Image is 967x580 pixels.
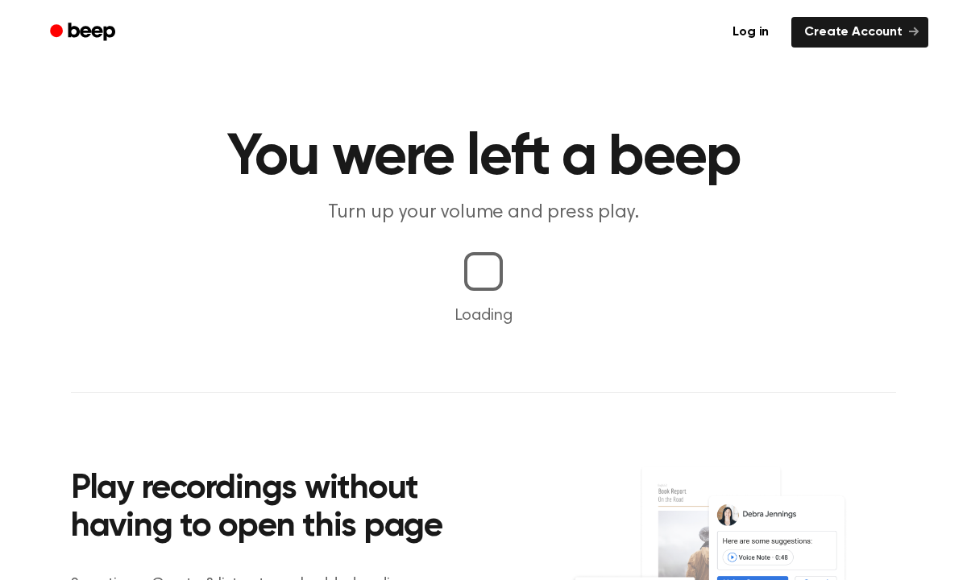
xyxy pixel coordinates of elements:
[19,304,948,328] p: Loading
[71,129,896,187] h1: You were left a beep
[174,200,793,226] p: Turn up your volume and press play.
[39,17,130,48] a: Beep
[791,17,928,48] a: Create Account
[720,17,782,48] a: Log in
[71,470,505,547] h2: Play recordings without having to open this page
